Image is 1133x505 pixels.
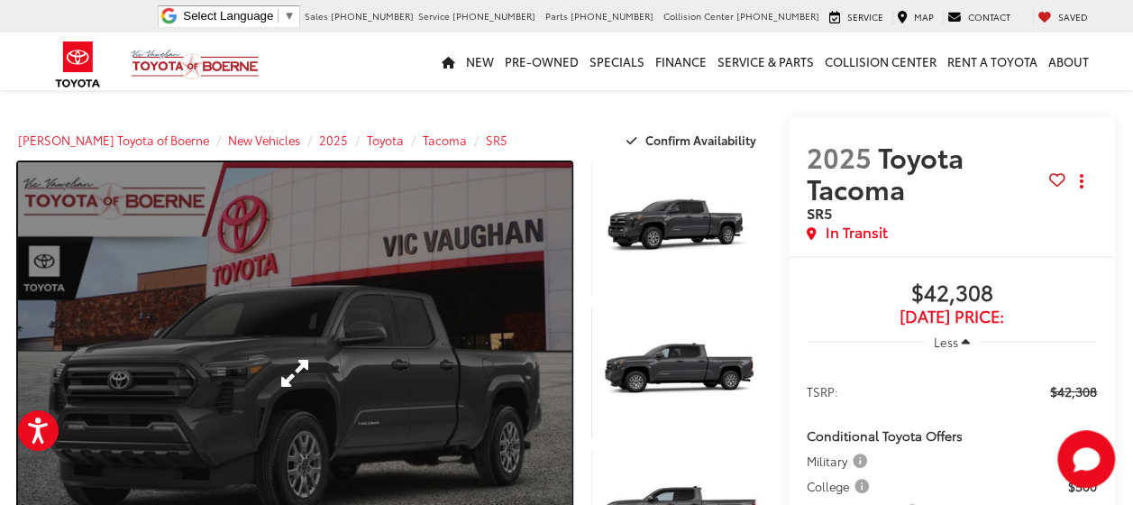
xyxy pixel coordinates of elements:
[1033,10,1092,24] a: My Saved Vehicles
[892,10,938,24] a: Map
[545,9,568,23] span: Parts
[1079,174,1083,188] span: dropdown dots
[589,161,772,298] img: 2025 Toyota Tacoma SR5
[943,10,1015,24] a: Contact
[305,9,328,23] span: Sales
[584,32,650,90] a: Specials
[461,32,499,90] a: New
[807,202,832,223] span: SR5
[925,326,979,358] button: Less
[617,124,771,156] button: Confirm Availability
[942,32,1043,90] a: Rent a Toyota
[1043,32,1094,90] a: About
[825,10,888,24] a: Service
[807,452,873,470] button: Military
[807,137,964,207] span: Toyota Tacoma
[183,9,273,23] span: Select Language
[819,32,942,90] a: Collision Center
[1058,10,1088,23] span: Saved
[712,32,819,90] a: Service & Parts: Opens in a new tab
[807,477,875,495] button: College
[18,132,209,148] a: [PERSON_NAME] Toyota of Boerne
[847,10,883,23] span: Service
[968,10,1010,23] span: Contact
[452,9,535,23] span: [PHONE_NUMBER]
[571,9,653,23] span: [PHONE_NUMBER]
[319,132,348,148] a: 2025
[331,9,414,23] span: [PHONE_NUMBER]
[228,132,300,148] a: New Vehicles
[807,477,873,495] span: College
[934,334,958,350] span: Less
[183,9,295,23] a: Select Language​
[131,49,260,80] img: Vic Vaughan Toyota of Boerne
[283,9,295,23] span: ▼
[591,306,770,440] a: Expand Photo 2
[807,137,872,176] span: 2025
[826,222,888,243] span: In Transit
[499,32,584,90] a: Pre-Owned
[44,35,112,94] img: Toyota
[807,308,1097,326] span: [DATE] Price:
[736,9,819,23] span: [PHONE_NUMBER]
[807,427,963,445] span: Conditional Toyota Offers
[367,132,404,148] a: Toyota
[645,132,756,148] span: Confirm Availability
[1050,382,1097,400] span: $42,308
[663,9,734,23] span: Collision Center
[423,132,467,148] a: Tacoma
[589,305,772,442] img: 2025 Toyota Tacoma SR5
[436,32,461,90] a: Home
[914,10,934,23] span: Map
[486,132,507,148] a: SR5
[807,382,838,400] span: TSRP:
[418,9,450,23] span: Service
[807,452,871,470] span: Military
[1057,430,1115,488] button: Toggle Chat Window
[1065,166,1097,197] button: Actions
[278,9,279,23] span: ​
[591,162,770,297] a: Expand Photo 1
[1057,430,1115,488] svg: Start Chat
[650,32,712,90] a: Finance
[807,280,1097,308] span: $42,308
